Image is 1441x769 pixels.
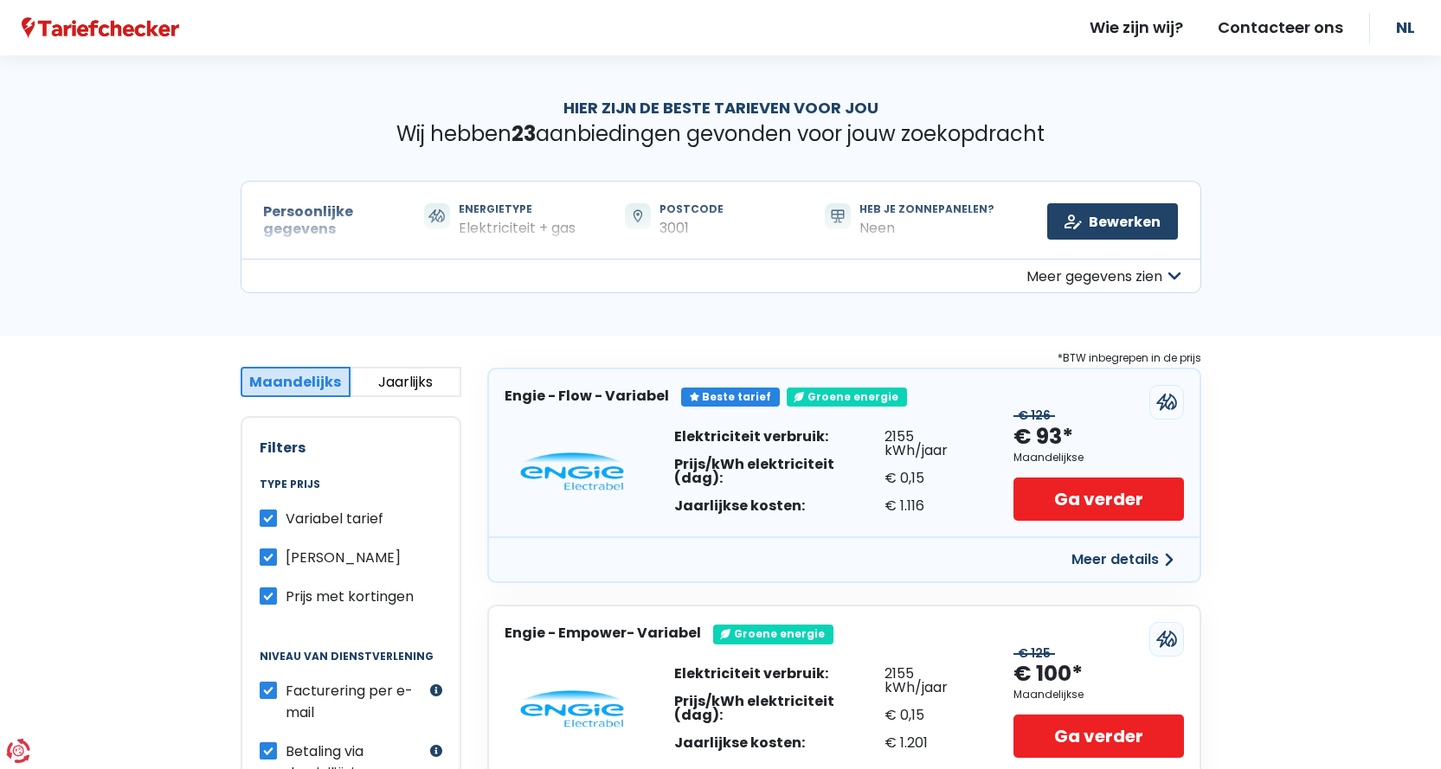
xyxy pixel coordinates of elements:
img: Engie [520,452,624,490]
div: Beste tarief [681,388,780,407]
div: Prijs/kWh elektriciteit (dag): [674,458,885,485]
div: *BTW inbegrepen in de prijs [487,349,1201,368]
div: Maandelijkse [1013,689,1084,701]
div: Groene energie [787,388,907,407]
a: Bewerken [1047,203,1178,240]
div: Jaarlijkse kosten: [674,736,885,750]
div: Groene energie [713,625,833,644]
a: Ga verder [1013,715,1183,758]
div: Prijs/kWh elektriciteit (dag): [674,695,885,722]
div: € 0,15 [885,471,980,485]
div: € 1.201 [885,736,980,750]
div: 2155 kWh/jaar [885,430,980,458]
button: Maandelijks [241,367,351,397]
button: Meer gegevens zien [241,259,1201,293]
legend: Niveau van dienstverlening [260,650,442,680]
legend: Type prijs [260,478,442,508]
div: € 126 [1013,408,1055,423]
a: Ga verder [1013,477,1183,521]
div: € 0,15 [885,708,980,722]
h2: Filters [260,439,442,456]
a: Tariefchecker [22,16,179,39]
div: Elektriciteit verbruik: [674,667,885,681]
span: 23 [511,119,536,148]
div: Maandelijkse [1013,452,1084,464]
h3: Engie - Flow - Variabel [505,388,669,404]
div: Elektriciteit verbruik: [674,430,885,444]
img: Engie [520,690,624,728]
span: Variabel tarief [286,509,383,529]
div: € 93* [1013,423,1073,452]
div: € 100* [1013,660,1083,689]
span: [PERSON_NAME] [286,548,401,567]
button: Meer details [1061,544,1184,575]
div: Jaarlijkse kosten: [674,499,885,513]
span: Prijs met kortingen [286,586,414,606]
h1: Hier zijn de beste tarieven voor jou [241,99,1201,118]
img: Tariefchecker logo [22,17,179,39]
label: Facturering per e-mail [286,680,426,723]
p: Wij hebben aanbiedingen gevonden voor jouw zoekopdracht [241,122,1201,147]
div: € 125 [1013,646,1055,661]
button: Jaarlijks [351,367,461,397]
h3: Engie - Empower- Variabel [505,625,701,641]
div: € 1.116 [885,499,980,513]
div: 2155 kWh/jaar [885,667,980,695]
